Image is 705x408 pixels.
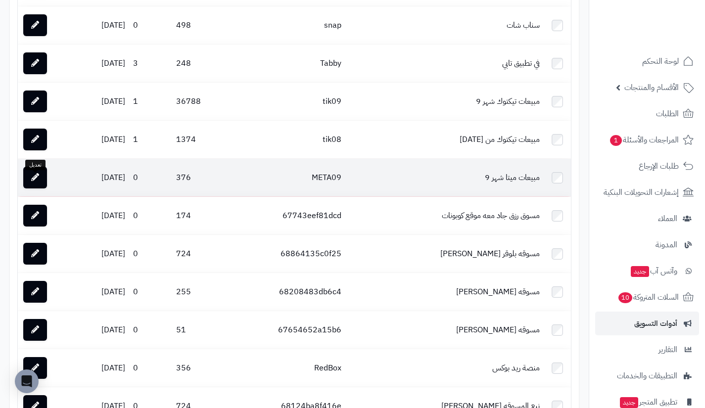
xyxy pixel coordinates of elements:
td: في تطبيق تابي [345,45,544,82]
a: إشعارات التحويلات البنكية [595,181,699,204]
div: تعديل [25,160,46,171]
td: RedBox [218,349,345,387]
span: المدونة [656,238,677,252]
a: طلبات الإرجاع [595,154,699,178]
a: السلات المتروكة10 [595,285,699,309]
td: 0 [129,6,172,44]
td: META09 [218,159,345,196]
td: 3 [129,45,172,82]
span: الطلبات [656,107,679,121]
td: [DATE] [66,311,130,349]
span: العملاء [658,212,677,226]
td: 498 [172,6,217,44]
td: [DATE] [66,121,130,158]
td: مبيعات تيكتوك شهر 9 [345,83,544,120]
td: tik08 [218,121,345,158]
td: tik09 [218,83,345,120]
td: سناب شات [345,6,544,44]
td: 174 [172,197,217,234]
td: 0 [129,159,172,196]
a: التقارير [595,338,699,362]
td: 376 [172,159,217,196]
span: إشعارات التحويلات البنكية [604,185,679,199]
a: الطلبات [595,102,699,126]
td: 67654652a15b6 [218,311,345,349]
td: Tabby [218,45,345,82]
td: 0 [129,311,172,349]
td: 0 [129,349,172,387]
span: المراجعات والأسئلة [609,133,679,147]
span: أدوات التسويق [634,317,677,330]
span: الأقسام والمنتجات [624,81,679,94]
span: طلبات الإرجاع [639,159,679,173]
a: المدونة [595,233,699,257]
td: 1 [129,83,172,120]
td: 36788 [172,83,217,120]
td: snap [218,6,345,44]
a: التطبيقات والخدمات [595,364,699,388]
td: منصة ريد بوكس [345,349,544,387]
img: logo-2.png [638,22,696,43]
td: مبيعات تيكتوك من [DATE] [345,121,544,158]
span: جديد [631,266,649,277]
td: مسوقه بلوقر [PERSON_NAME] [345,235,544,272]
span: 1 [610,135,622,146]
td: مبيعات ميتا شهر 9 [345,159,544,196]
span: التطبيقات والخدمات [617,369,677,383]
a: العملاء [595,207,699,230]
td: [DATE] [66,159,130,196]
td: 0 [129,235,172,272]
td: 1 [129,121,172,158]
span: السلات المتروكة [617,290,679,304]
td: [DATE] [66,235,130,272]
td: [DATE] [66,45,130,82]
td: 68208483db6c4 [218,273,345,311]
td: 724 [172,235,217,272]
td: 0 [129,197,172,234]
td: [DATE] [66,6,130,44]
a: وآتس آبجديد [595,259,699,283]
span: 10 [618,292,633,304]
span: التقارير [658,343,677,357]
td: 51 [172,311,217,349]
td: [DATE] [66,197,130,234]
td: [DATE] [66,349,130,387]
td: مسوقه [PERSON_NAME] [345,311,544,349]
td: مسوق رزق جاد معه موقع كوبونات [345,197,544,234]
a: أدوات التسويق [595,312,699,335]
td: 356 [172,349,217,387]
td: 1374 [172,121,217,158]
td: مسوقه [PERSON_NAME] [345,273,544,311]
a: المراجعات والأسئلة1 [595,128,699,152]
td: 0 [129,273,172,311]
td: 67743eef81dcd [218,197,345,234]
td: 255 [172,273,217,311]
span: جديد [620,397,638,408]
td: 68864135c0f25 [218,235,345,272]
div: Open Intercom Messenger [15,369,39,393]
span: لوحة التحكم [642,54,679,68]
td: 248 [172,45,217,82]
a: لوحة التحكم [595,49,699,73]
td: [DATE] [66,83,130,120]
span: وآتس آب [630,264,677,278]
td: [DATE] [66,273,130,311]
